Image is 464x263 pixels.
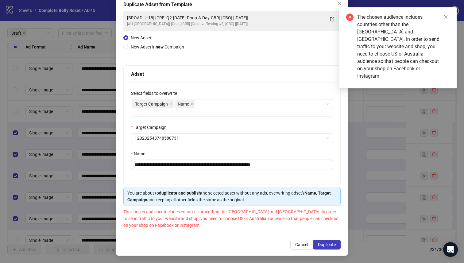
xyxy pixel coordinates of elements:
div: Duplicate Adset from Template [123,1,341,8]
span: Duplicate [318,242,336,247]
span: Target Campaign [135,101,168,107]
span: export [330,17,334,21]
button: Cancel [290,240,313,249]
div: Adset [131,70,333,78]
div: The chosen audience includes countries other than the [GEOGRAPHIC_DATA] and [GEOGRAPHIC_DATA]. In... [357,14,449,80]
div: You are about to the selected adset without any ads, overwriting adset's and keeping all other fi... [127,190,337,203]
div: [AU [GEOGRAPHIC_DATA]] [Cold] [CBR] [Creative Testing #3] [CBO] [[DATE]] [127,21,325,27]
a: Close [443,14,449,20]
input: Name [131,160,333,169]
div: Open Intercom Messenger [443,242,458,257]
strong: duplicate and publish [159,191,201,195]
span: New Adset [131,35,151,40]
span: close [444,15,448,19]
span: Name [175,100,195,108]
strong: Name, Target Campaign [127,191,331,202]
div: [BROAD] [+18] [CRE: Q2-[DATE]-Poop-A-Day-CBR] [CBO] [[DATE]] [127,14,325,21]
span: Target Campaign [132,100,174,108]
span: The chosen audience includes countries other than the [GEOGRAPHIC_DATA] and [GEOGRAPHIC_DATA]. In... [123,209,339,228]
span: close [169,102,172,106]
label: Name [131,150,149,157]
span: Cancel [295,242,308,247]
button: Duplicate [313,240,341,249]
label: Select fields to overwrite [131,90,181,97]
strong: new [156,44,164,49]
span: New Adset in Campaign [131,44,184,49]
label: Target Campaign [131,124,171,131]
span: close [337,1,342,6]
span: close-circle [346,14,354,21]
span: Name [178,101,189,107]
span: 120232548748580731 [135,133,329,143]
span: close [190,102,193,106]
